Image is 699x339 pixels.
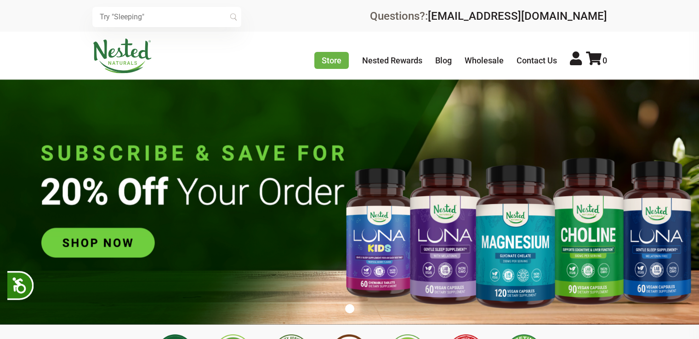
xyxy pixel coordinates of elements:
a: Wholesale [465,56,504,65]
input: Try "Sleeping" [92,7,241,27]
a: [EMAIL_ADDRESS][DOMAIN_NAME] [428,10,607,23]
a: Contact Us [517,56,557,65]
span: 0 [602,56,607,65]
a: Nested Rewards [362,56,422,65]
a: Store [314,52,349,69]
img: Nested Naturals [92,39,152,73]
button: 1 of 1 [345,304,354,313]
a: Blog [435,56,452,65]
a: 0 [586,56,607,65]
div: Questions?: [370,11,607,22]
